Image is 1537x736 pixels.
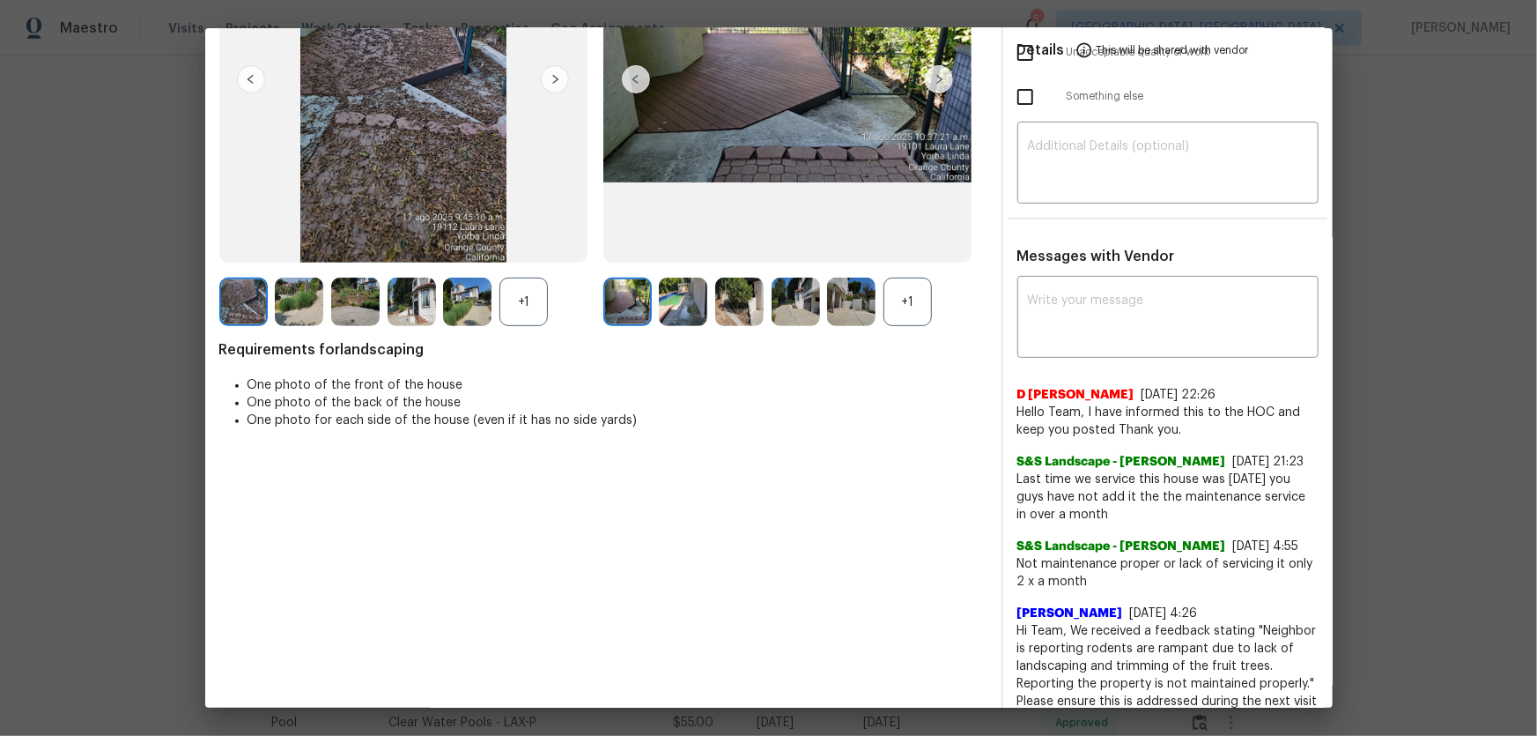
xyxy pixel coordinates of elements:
[883,278,932,326] div: +1
[248,376,987,394] li: One photo of the front of the house
[1003,75,1333,119] div: Something else
[1097,28,1249,71] span: This will be shared with vendor
[1017,605,1123,622] span: [PERSON_NAME]
[1142,389,1216,401] span: [DATE] 22:26
[1067,89,1319,104] span: Something else
[499,278,548,326] div: +1
[219,341,987,359] span: Requirements for landscaping
[1017,404,1319,439] span: Hello Team, I have informed this to the HOC and keep you posted Thank you.
[1233,540,1299,553] span: [DATE] 4:55
[541,65,569,93] img: right-chevron-button-url
[1017,249,1175,264] span: Messages with Vendor
[1017,555,1319,591] span: Not maintenance proper or lack of servicing it only 2 x a month
[248,394,987,412] li: One photo of the back of the house
[1017,453,1226,471] span: S&S Landscape - [PERSON_NAME]
[925,65,953,93] img: right-chevron-button-url
[1017,538,1226,555] span: S&S Landscape - [PERSON_NAME]
[237,65,265,93] img: left-chevron-button-url
[1017,28,1065,71] span: Details
[1017,386,1134,404] span: D [PERSON_NAME]
[622,65,650,93] img: left-chevron-button-url
[1130,607,1198,620] span: [DATE] 4:26
[1017,471,1319,524] span: Last time we service this house was [DATE] you guys have not add it the the maintenance service i...
[248,412,987,429] li: One photo for each side of the house (even if it has no side yards)
[1233,456,1304,468] span: [DATE] 21:23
